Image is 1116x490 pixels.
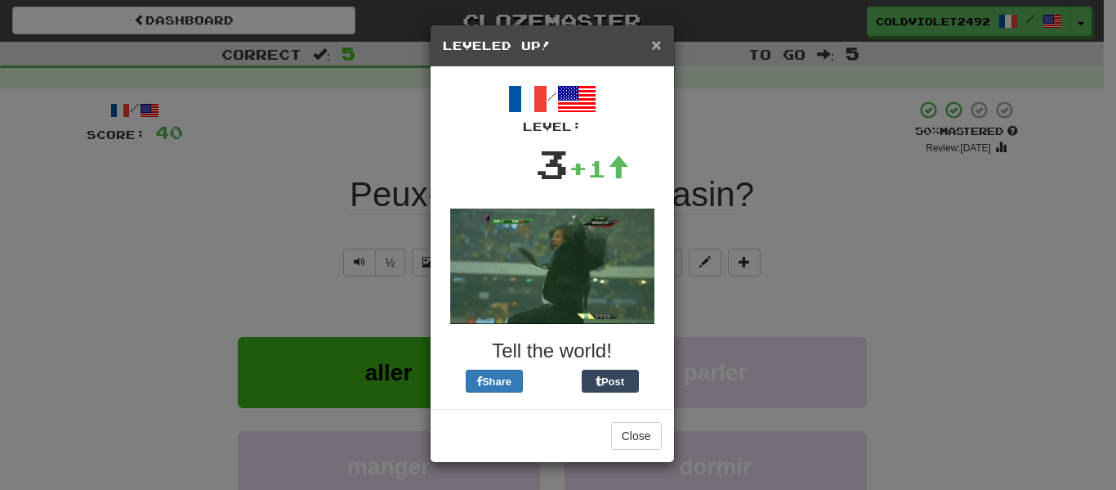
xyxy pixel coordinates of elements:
[569,152,629,185] div: +1
[582,370,639,393] button: Post
[651,35,661,54] span: ×
[443,38,662,54] h5: Leveled Up!
[466,370,523,393] button: Share
[450,209,654,324] img: soccer-coach-2-a9306edb2ed3f6953285996bb4238f2040b39cbea5cfbac61ac5b5c8179d3151.gif
[443,119,662,135] div: Level:
[611,422,662,450] button: Close
[535,135,569,192] div: 3
[443,79,662,135] div: /
[523,370,582,393] iframe: X Post Button
[443,340,662,362] h3: Tell the world!
[651,36,661,53] button: Close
